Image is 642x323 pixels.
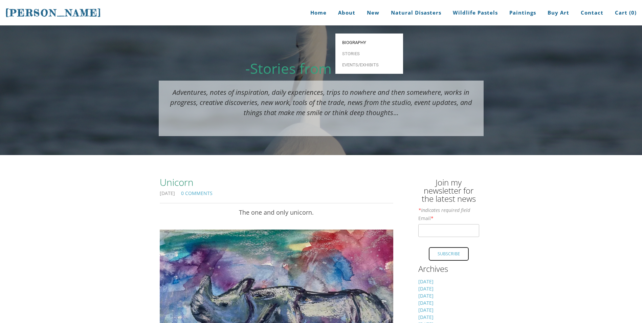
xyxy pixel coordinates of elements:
[181,190,213,196] a: 0 Comments
[335,48,403,59] a: Stories
[5,6,102,19] a: [PERSON_NAME]
[418,307,434,313] a: [DATE]
[418,314,434,320] a: [DATE]
[170,88,472,117] em: Adventures, notes of inspiration, daily experiences, trips to nowhere and then somewhere, works i...
[418,285,434,292] a: [DATE]
[5,7,102,19] span: [PERSON_NAME]
[418,265,479,276] h2: Archives
[170,88,472,117] font: ...
[335,37,403,48] a: Biography
[159,61,484,76] h2: -Stories from the road-
[160,175,393,189] a: Unicorn
[418,300,434,306] a: [DATE]
[160,191,175,197] span: [DATE]
[418,278,434,285] a: [DATE]
[418,216,434,221] label: Email
[342,63,396,67] span: Events/Exhibits
[418,293,434,299] a: [DATE]
[342,40,396,45] span: Biography
[239,208,314,216] font: The one and only unicorn.
[342,51,396,56] span: Stories
[335,59,403,70] a: Events/Exhibits
[631,9,635,16] span: 0
[418,178,479,206] h2: Join my newsletter for the latest news
[429,248,468,260] span: Subscribe
[418,208,470,213] label: Indicates required field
